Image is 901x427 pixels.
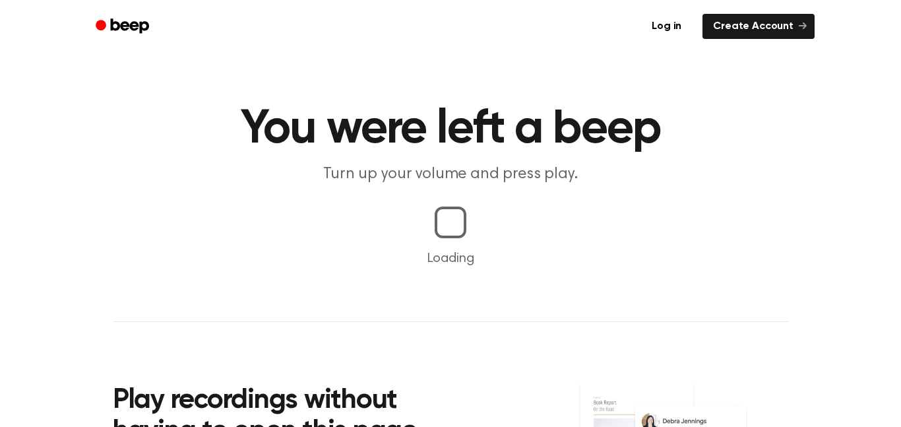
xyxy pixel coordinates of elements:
a: Log in [638,11,695,42]
p: Loading [16,249,885,269]
h1: You were left a beep [113,106,788,153]
a: Beep [86,14,161,40]
a: Create Account [702,14,815,39]
p: Turn up your volume and press play. [197,164,704,185]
